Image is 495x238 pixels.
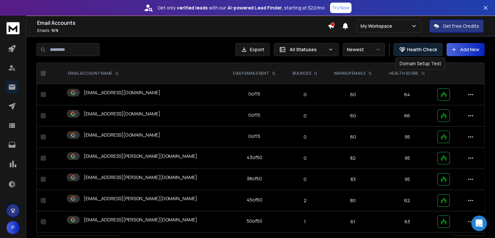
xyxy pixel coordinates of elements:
div: 43 of 50 [247,154,262,161]
td: 95 [381,169,433,190]
p: Get Free Credits [443,23,479,29]
img: logo [7,22,20,34]
p: 0 [289,112,322,119]
p: Emails : [37,28,328,33]
button: Newest [343,43,385,56]
td: 64 [381,84,433,105]
div: Open Intercom Messenger [471,216,487,231]
p: [EMAIL_ADDRESS][PERSON_NAME][DOMAIN_NAME] [84,153,197,159]
strong: AI-powered Lead Finder, [227,5,283,11]
div: 0 of 15 [248,112,260,118]
button: P [7,221,20,234]
p: Get only with our starting at $22/mo [158,5,325,11]
p: My Workspace [361,23,395,29]
div: 0 of 15 [248,91,260,97]
p: 2 [289,197,322,204]
p: 0 [289,91,322,98]
p: Try Now [332,5,350,11]
p: DAILY EMAILS SENT [233,71,269,76]
td: 60 [325,84,381,105]
button: Health Check [393,43,443,56]
td: 63 [381,211,433,232]
p: [EMAIL_ADDRESS][PERSON_NAME][DOMAIN_NAME] [84,216,197,223]
p: All Statuses [290,46,325,53]
p: Health Check [407,46,437,53]
td: 83 [325,169,381,190]
p: 0 [289,134,322,140]
button: Try Now [330,3,351,13]
td: 61 [325,211,381,232]
p: [EMAIL_ADDRESS][PERSON_NAME][DOMAIN_NAME] [84,174,197,181]
p: BOUNCES [293,71,311,76]
div: 0 of 15 [248,133,260,140]
div: 45 of 50 [247,197,262,203]
button: Get Free Credits [429,20,484,33]
p: 1 [289,218,322,225]
p: [EMAIL_ADDRESS][DOMAIN_NAME] [84,111,160,117]
p: 0 [289,155,322,161]
p: HEALTH SCORE [389,71,419,76]
strong: verified leads [177,5,208,11]
td: 60 [325,105,381,126]
p: 0 [289,176,322,183]
button: Add New [447,43,485,56]
div: Domain Setup Test [395,57,445,70]
button: Export [235,43,270,56]
td: 82 [325,148,381,169]
div: EMAIL ACCOUNT NAME [68,71,119,76]
p: [EMAIL_ADDRESS][DOMAIN_NAME] [84,132,160,138]
span: 9 / 9 [51,28,58,33]
td: 80 [325,190,381,211]
td: 66 [381,105,433,126]
div: 38 of 50 [247,175,262,182]
p: [EMAIL_ADDRESS][PERSON_NAME][DOMAIN_NAME] [84,195,197,202]
td: 60 [325,126,381,148]
p: WARMUP EMAILS [334,71,365,76]
td: 62 [381,190,433,211]
p: [EMAIL_ADDRESS][DOMAIN_NAME] [84,89,160,96]
td: 95 [381,126,433,148]
td: 95 [381,148,433,169]
div: 50 of 50 [247,218,262,224]
h1: Email Accounts [37,19,328,27]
